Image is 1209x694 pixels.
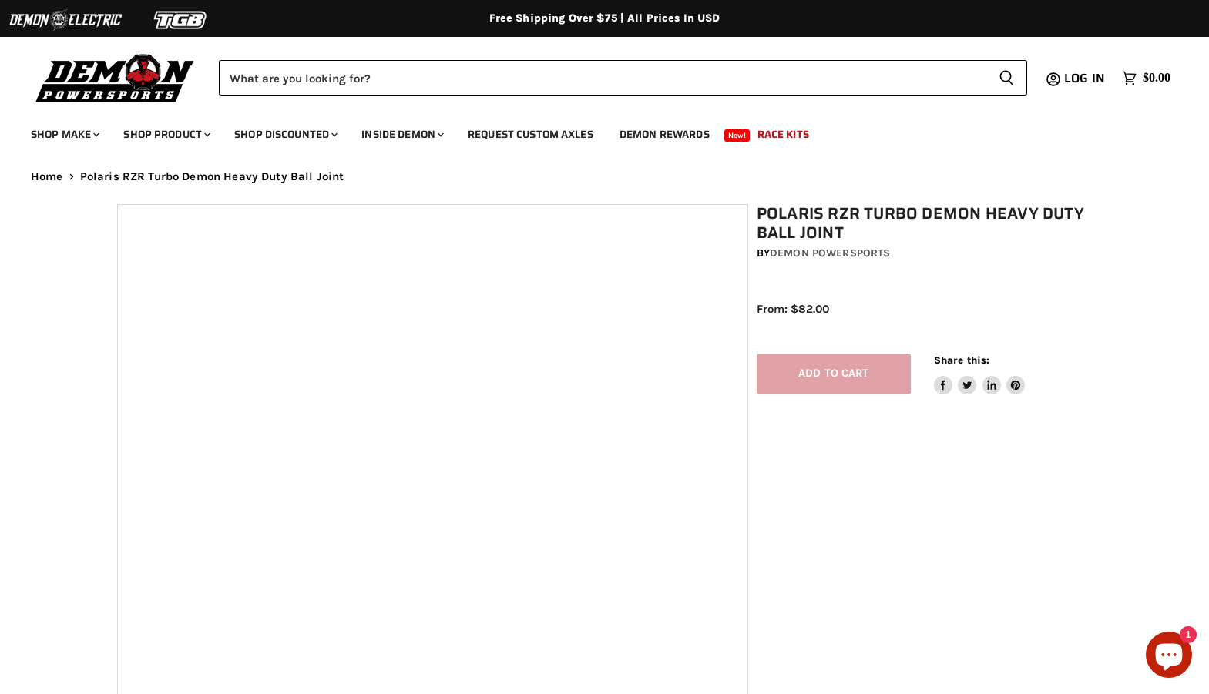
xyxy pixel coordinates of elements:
img: Demon Powersports [31,50,200,105]
a: Shop Make [19,119,109,150]
aside: Share this: [934,354,1026,394]
span: From: $82.00 [757,302,829,316]
ul: Main menu [19,112,1167,150]
a: Request Custom Axles [456,119,605,150]
a: Home [31,170,63,183]
span: Log in [1064,69,1105,88]
span: Polaris RZR Turbo Demon Heavy Duty Ball Joint [80,170,344,183]
a: Shop Product [112,119,220,150]
h1: Polaris RZR Turbo Demon Heavy Duty Ball Joint [757,204,1101,243]
a: Demon Powersports [770,246,890,260]
a: Shop Discounted [223,119,347,150]
span: $0.00 [1143,71,1170,85]
img: TGB Logo 2 [123,5,239,35]
a: Inside Demon [350,119,453,150]
button: Search [986,60,1027,96]
inbox-online-store-chat: Shopify online store chat [1141,632,1197,682]
input: Search [219,60,986,96]
span: Share this: [934,354,989,366]
span: New! [724,129,751,142]
a: Log in [1057,72,1114,85]
a: Race Kits [746,119,821,150]
div: by [757,245,1101,262]
form: Product [219,60,1027,96]
a: Demon Rewards [608,119,721,150]
img: Demon Electric Logo 2 [8,5,123,35]
a: $0.00 [1114,67,1178,89]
